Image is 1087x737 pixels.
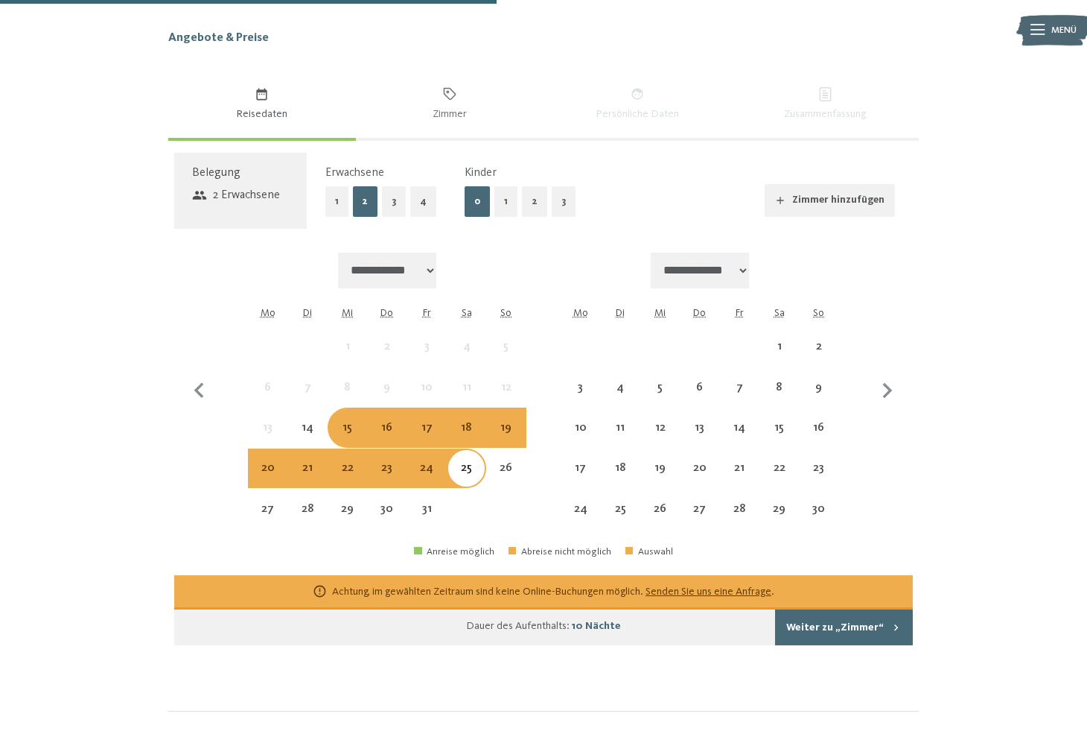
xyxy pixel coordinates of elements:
[168,30,919,46] h2: Angebote & Preise
[303,308,312,318] abbr: Dienstag
[448,382,485,418] div: 11
[168,138,356,141] div: Buchungsfortschritt
[742,107,908,121] span: Zusammen­fassung
[680,367,719,407] div: Thu Nov 06 2025
[721,503,758,540] div: 28
[561,367,600,407] div: Mon Nov 03 2025
[681,462,718,499] div: 20
[602,422,639,458] div: 11
[407,489,447,528] div: Fri Oct 31 2025
[328,408,367,447] div: Anreise nicht möglich
[872,253,903,529] button: Nächster Monat
[447,327,486,367] div: Anreise nicht möglich
[800,382,837,418] div: 9
[601,449,640,488] div: Anreise nicht möglich
[681,422,718,458] div: 13
[640,449,680,488] div: Wed Nov 19 2025
[799,489,838,528] div: Sun Nov 30 2025
[601,408,640,447] div: Tue Nov 11 2025
[342,308,353,318] abbr: Mittwoch
[680,408,719,447] div: Thu Nov 13 2025
[367,408,407,447] div: Anreise nicht möglich
[800,422,837,458] div: 16
[447,408,486,447] div: Anreise nicht möglich
[573,308,588,318] abbr: Montag
[328,367,367,407] div: Wed Oct 08 2025
[680,449,719,488] div: Thu Nov 20 2025
[328,449,367,488] div: Wed Oct 22 2025
[367,367,407,407] div: Thu Oct 09 2025
[759,449,799,488] div: Sat Nov 22 2025
[625,547,673,557] div: Auswahl
[761,422,797,458] div: 15
[601,367,640,407] div: Anreise nicht möglich
[731,70,919,138] button: Zusammen­fassung
[409,382,445,418] div: 10
[640,408,680,447] div: Anreise nicht möglich
[562,462,599,499] div: 17
[328,489,367,528] div: Wed Oct 29 2025
[466,619,621,633] div: Dauer des Aufenthalts:
[642,462,678,499] div: 19
[720,408,759,447] div: Anreise nicht möglich
[329,503,366,540] div: 29
[640,489,680,528] div: Wed Nov 26 2025
[462,308,472,318] abbr: Samstag
[561,449,600,488] div: Anreise nicht möglich
[288,449,328,488] div: Tue Oct 21 2025
[799,489,838,528] div: Anreise nicht möglich
[759,367,799,407] div: Sat Nov 08 2025
[800,341,837,377] div: 2
[367,449,407,488] div: Anreise nicht möglich
[325,186,348,217] button: 1
[799,408,838,447] div: Anreise nicht möglich
[249,462,286,499] div: 20
[759,449,799,488] div: Anreise nicht möglich
[249,503,286,540] div: 27
[720,489,759,528] div: Anreise nicht möglich
[369,422,405,458] div: 16
[561,408,600,447] div: Mon Nov 10 2025
[290,503,326,540] div: 28
[562,503,599,540] div: 24
[486,408,526,447] div: Sun Oct 19 2025
[409,341,445,377] div: 3
[366,107,532,121] span: Zimmer
[447,367,486,407] div: Sat Oct 11 2025
[288,367,328,407] div: Anreise nicht möglich
[367,489,407,528] div: Anreise nicht möglich
[448,422,485,458] div: 18
[509,547,611,557] div: Abreise nicht möglich
[249,422,286,458] div: 13
[640,449,680,488] div: Anreise nicht möglich
[328,327,367,367] div: Anreise nicht möglich
[486,327,526,367] div: Anreise nicht möglich
[448,341,485,377] div: 4
[759,327,799,367] div: Sat Nov 01 2025
[500,308,511,318] abbr: Sonntag
[759,367,799,407] div: Anreise nicht möglich
[409,422,445,458] div: 17
[369,503,405,540] div: 30
[572,621,621,631] b: 10 Nächte
[775,610,913,645] button: Weiter zu „Zimmer“
[369,382,405,418] div: 9
[720,367,759,407] div: Anreise nicht möglich
[720,489,759,528] div: Fri Nov 28 2025
[813,308,824,318] abbr: Sonntag
[356,70,543,138] button: Zimmer
[369,341,405,377] div: 2
[602,503,639,540] div: 25
[328,408,367,447] div: Wed Oct 15 2025
[488,422,524,458] div: 19
[248,367,287,407] div: Mon Oct 06 2025
[761,341,797,377] div: 1
[642,422,678,458] div: 12
[328,489,367,528] div: Anreise nicht möglich
[721,382,758,418] div: 7
[290,382,326,418] div: 7
[409,462,445,499] div: 24
[720,449,759,488] div: Fri Nov 21 2025
[288,408,328,447] div: Tue Oct 14 2025
[248,408,287,447] div: Mon Oct 13 2025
